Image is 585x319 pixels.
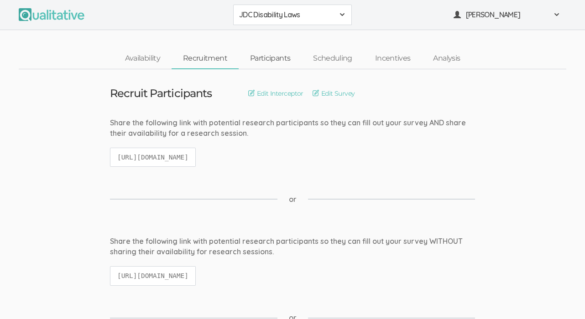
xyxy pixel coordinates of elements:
span: [PERSON_NAME] [466,10,548,20]
button: JDC Disability Laws [233,5,352,25]
img: Qualitative [19,8,84,21]
button: [PERSON_NAME] [448,5,566,25]
a: Scheduling [302,49,364,68]
a: Edit Interceptor [248,88,303,98]
div: Share the following link with potential research participants so they can fill out your survey WI... [110,236,475,257]
code: [URL][DOMAIN_NAME] [110,148,196,167]
a: Recruitment [172,49,239,68]
code: [URL][DOMAIN_NAME] [110,266,196,286]
div: Share the following link with potential research participants so they can fill out your survey AN... [110,118,475,139]
iframe: Chat Widget [539,275,585,319]
a: Incentives [364,49,422,68]
a: Analysis [422,49,471,68]
span: or [289,194,297,205]
a: Participants [239,49,302,68]
h3: Recruit Participants [110,87,212,99]
a: Availability [114,49,172,68]
a: Edit Survey [313,88,355,98]
span: JDC Disability Laws [239,10,334,20]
